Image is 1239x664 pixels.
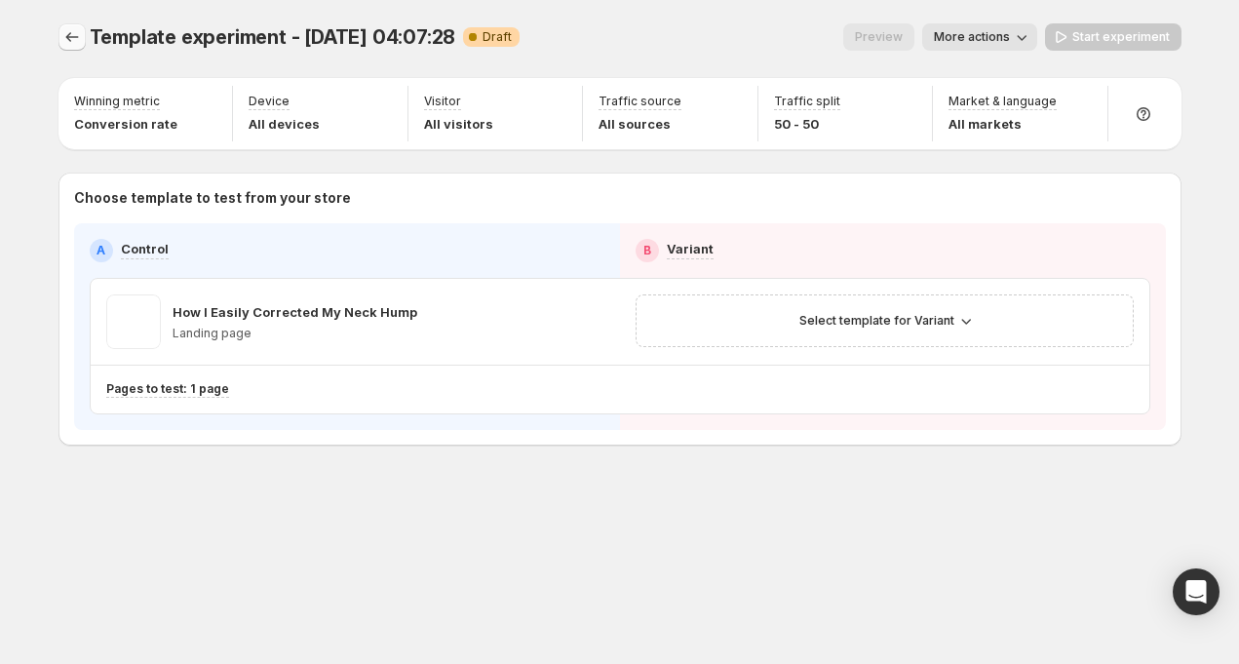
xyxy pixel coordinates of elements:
p: Landing page [173,326,417,341]
p: All markets [949,114,1057,134]
h2: B [643,243,651,258]
p: 50 - 50 [774,114,840,134]
h2: A [97,243,105,258]
button: Select template for Variant [788,307,982,334]
button: More actions [922,23,1037,51]
div: Open Intercom Messenger [1173,568,1220,615]
span: Select template for Variant [799,313,954,329]
p: Choose template to test from your store [74,188,1166,208]
p: Pages to test: 1 page [106,381,229,397]
p: All sources [599,114,681,134]
p: Conversion rate [74,114,177,134]
span: More actions [934,29,1010,45]
p: Variant [667,239,714,258]
button: Experiments [58,23,86,51]
p: How I Easily Corrected My Neck Hump [173,302,417,322]
img: How I Easily Corrected My Neck Hump [106,294,161,349]
p: Market & language [949,94,1057,109]
p: Traffic split [774,94,840,109]
p: Visitor [424,94,461,109]
p: Winning metric [74,94,160,109]
p: Device [249,94,290,109]
p: All devices [249,114,320,134]
span: Draft [483,29,512,45]
p: Traffic source [599,94,681,109]
p: Control [121,239,169,258]
span: Template experiment - [DATE] 04:07:28 [90,25,456,49]
p: All visitors [424,114,493,134]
